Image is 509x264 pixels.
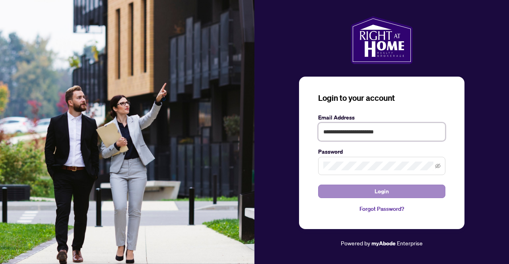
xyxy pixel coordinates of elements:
label: Password [318,147,445,156]
span: Powered by [341,239,370,247]
img: ma-logo [351,16,412,64]
a: Forgot Password? [318,204,445,213]
button: Login [318,185,445,198]
label: Email Address [318,113,445,122]
span: eye-invisible [435,163,441,169]
h3: Login to your account [318,92,445,104]
span: Enterprise [397,239,423,247]
a: myAbode [371,239,396,248]
span: Login [375,185,389,198]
